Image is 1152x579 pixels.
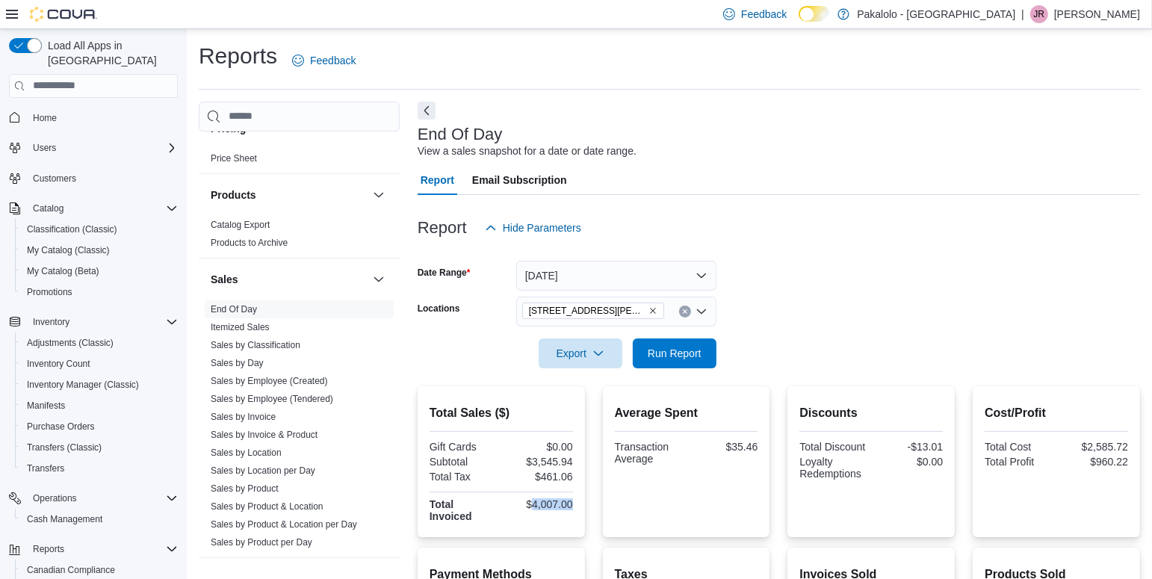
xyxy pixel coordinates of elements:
[27,199,178,217] span: Catalog
[1021,5,1024,23] p: |
[211,152,257,164] span: Price Sheet
[33,316,69,328] span: Inventory
[633,338,716,368] button: Run Report
[504,441,573,453] div: $0.00
[370,120,388,137] button: Pricing
[21,418,178,436] span: Purchase Orders
[211,448,282,458] a: Sales by Location
[615,404,758,422] h2: Average Spent
[21,241,178,259] span: My Catalog (Classic)
[211,375,328,387] span: Sales by Employee (Created)
[516,261,716,291] button: [DATE]
[211,303,257,315] span: End Of Day
[799,441,868,453] div: Total Discount
[211,339,300,351] span: Sales by Classification
[21,459,178,477] span: Transfers
[211,188,256,202] h3: Products
[211,501,323,513] span: Sales by Product & Location
[21,334,178,352] span: Adjustments (Classic)
[33,173,76,185] span: Customers
[874,441,943,453] div: -$13.01
[15,395,184,416] button: Manifests
[21,561,178,579] span: Canadian Compliance
[211,220,270,230] a: Catalog Export
[199,300,400,557] div: Sales
[211,465,315,476] a: Sales by Location per Day
[15,261,184,282] button: My Catalog (Beta)
[211,518,357,530] span: Sales by Product & Location per Day
[504,471,573,483] div: $461.06
[199,216,400,258] div: Products
[15,282,184,303] button: Promotions
[504,456,573,468] div: $3,545.94
[211,501,323,512] a: Sales by Product & Location
[27,400,65,412] span: Manifests
[21,439,178,456] span: Transfers (Classic)
[370,270,388,288] button: Sales
[3,198,184,219] button: Catalog
[211,322,270,332] a: Itemized Sales
[27,108,178,127] span: Home
[1059,456,1128,468] div: $960.22
[15,416,184,437] button: Purchase Orders
[522,303,664,319] span: 385 Tompkins Avenue
[27,442,102,453] span: Transfers (Classic)
[42,38,178,68] span: Load All Apps in [GEOGRAPHIC_DATA]
[1030,5,1048,23] div: Justin Rochon
[648,306,657,315] button: Remove 385 Tompkins Avenue from selection in this group
[15,458,184,479] button: Transfers
[15,437,184,458] button: Transfers (Classic)
[211,447,282,459] span: Sales by Location
[479,213,587,243] button: Hide Parameters
[27,421,95,433] span: Purchase Orders
[15,374,184,395] button: Inventory Manager (Classic)
[211,429,318,441] span: Sales by Invoice & Product
[27,286,72,298] span: Promotions
[529,303,645,318] span: [STREET_ADDRESS][PERSON_NAME]
[418,102,436,120] button: Next
[799,6,830,22] input: Dark Mode
[696,306,707,318] button: Open list of options
[21,334,120,352] a: Adjustments (Classic)
[211,358,264,368] a: Sales by Day
[799,404,943,422] h2: Discounts
[199,41,277,71] h1: Reports
[689,441,758,453] div: $35.46
[211,394,333,404] a: Sales by Employee (Tendered)
[21,262,105,280] a: My Catalog (Beta)
[211,188,367,202] button: Products
[33,112,57,124] span: Home
[27,358,90,370] span: Inventory Count
[857,5,1015,23] p: Pakalolo - [GEOGRAPHIC_DATA]
[27,169,178,188] span: Customers
[430,471,498,483] div: Total Tax
[211,483,279,494] a: Sales by Product
[27,513,102,525] span: Cash Management
[539,338,622,368] button: Export
[211,304,257,315] a: End Of Day
[33,142,56,154] span: Users
[211,237,288,249] span: Products to Archive
[15,353,184,374] button: Inventory Count
[27,170,82,188] a: Customers
[21,262,178,280] span: My Catalog (Beta)
[430,498,472,522] strong: Total Invoiced
[3,312,184,332] button: Inventory
[211,412,276,422] a: Sales by Invoice
[15,332,184,353] button: Adjustments (Classic)
[21,397,71,415] a: Manifests
[211,393,333,405] span: Sales by Employee (Tendered)
[615,441,684,465] div: Transaction Average
[33,202,64,214] span: Catalog
[503,220,581,235] span: Hide Parameters
[27,109,63,127] a: Home
[21,283,178,301] span: Promotions
[370,186,388,204] button: Products
[21,355,96,373] a: Inventory Count
[33,492,77,504] span: Operations
[21,376,178,394] span: Inventory Manager (Classic)
[985,456,1053,468] div: Total Profit
[211,219,270,231] span: Catalog Export
[310,53,356,68] span: Feedback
